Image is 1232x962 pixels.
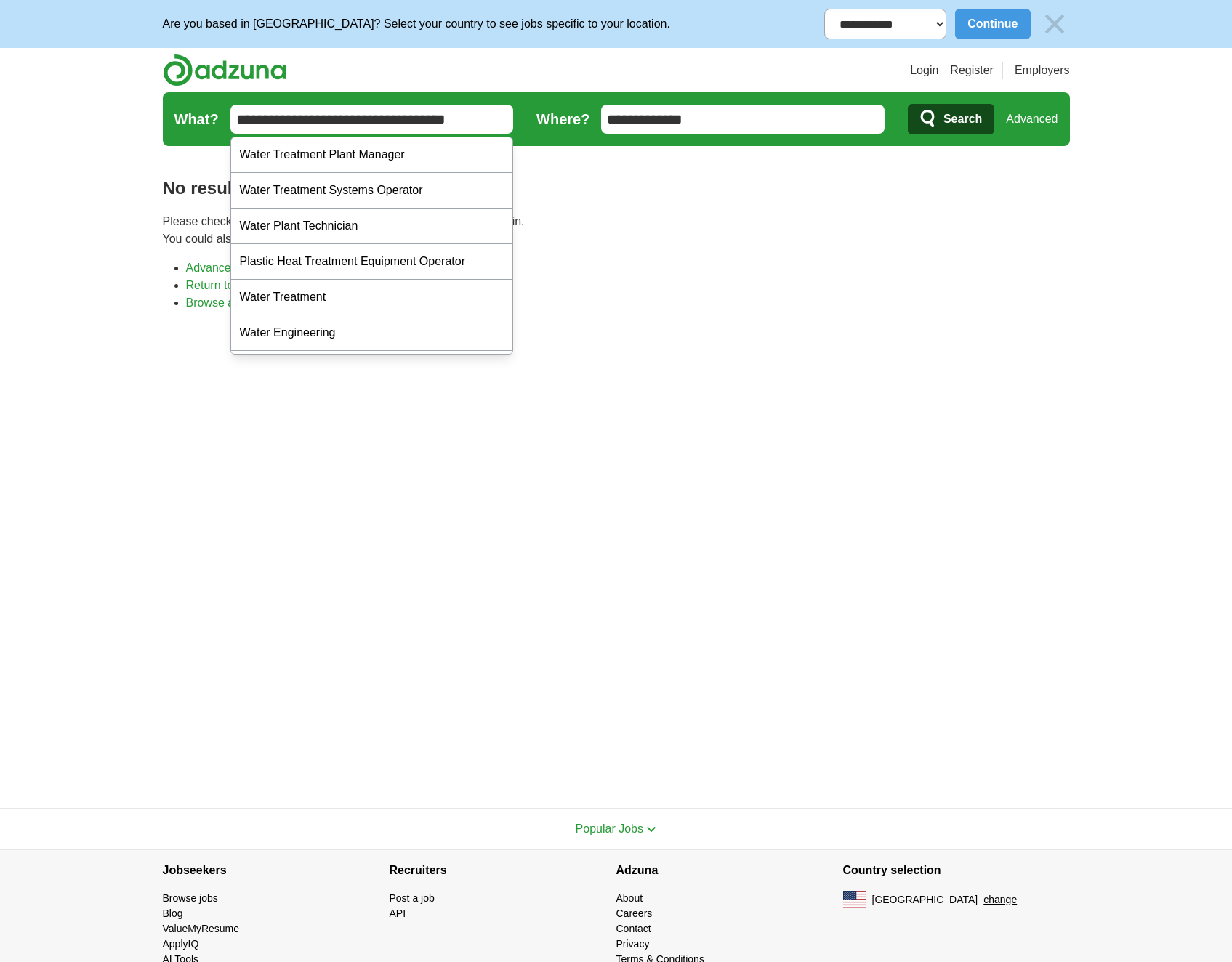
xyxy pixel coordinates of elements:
[231,280,513,315] div: Water Treatment
[186,296,479,309] a: Browse all live results across the [GEOGRAPHIC_DATA]
[186,279,395,291] a: Return to the home page and start again
[231,137,513,173] div: Water Treatment Plant Manager
[536,108,589,130] label: Where?
[616,938,650,950] a: Privacy
[163,323,1070,785] iframe: Ads by Google
[231,173,513,209] div: Water Treatment Systems Operator
[163,15,670,33] p: Are you based in [GEOGRAPHIC_DATA]? Select your country to see jobs specific to your location.
[910,62,938,79] a: Login
[646,826,656,833] img: toggle icon
[163,175,1070,201] h1: No results found
[163,892,218,904] a: Browse jobs
[950,62,994,79] a: Register
[163,923,240,934] a: ValueMyResume
[1006,105,1058,134] a: Advanced
[186,262,276,274] a: Advanced search
[231,315,513,351] div: Water Engineering
[163,54,286,86] img: Adzuna logo
[843,850,1070,891] h4: Country selection
[616,892,643,904] a: About
[872,892,978,908] span: [GEOGRAPHIC_DATA]
[1039,9,1070,39] img: icon_close_no_bg.svg
[616,923,651,934] a: Contact
[908,104,994,134] button: Search
[390,892,435,904] a: Post a job
[983,892,1017,908] button: change
[390,908,406,919] a: API
[163,213,1070,248] p: Please check your spelling or enter another search term and try again. You could also try one of ...
[843,891,866,908] img: US flag
[231,244,513,280] div: Plastic Heat Treatment Equipment Operator
[231,209,513,244] div: Water Plant Technician
[163,908,183,919] a: Blog
[163,938,199,950] a: ApplyIQ
[576,822,643,835] span: Popular Jobs
[943,105,982,134] span: Search
[1015,62,1070,79] a: Employers
[174,108,219,130] label: What?
[955,9,1030,39] button: Continue
[616,908,653,919] a: Careers
[231,351,513,387] div: Water Engineer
